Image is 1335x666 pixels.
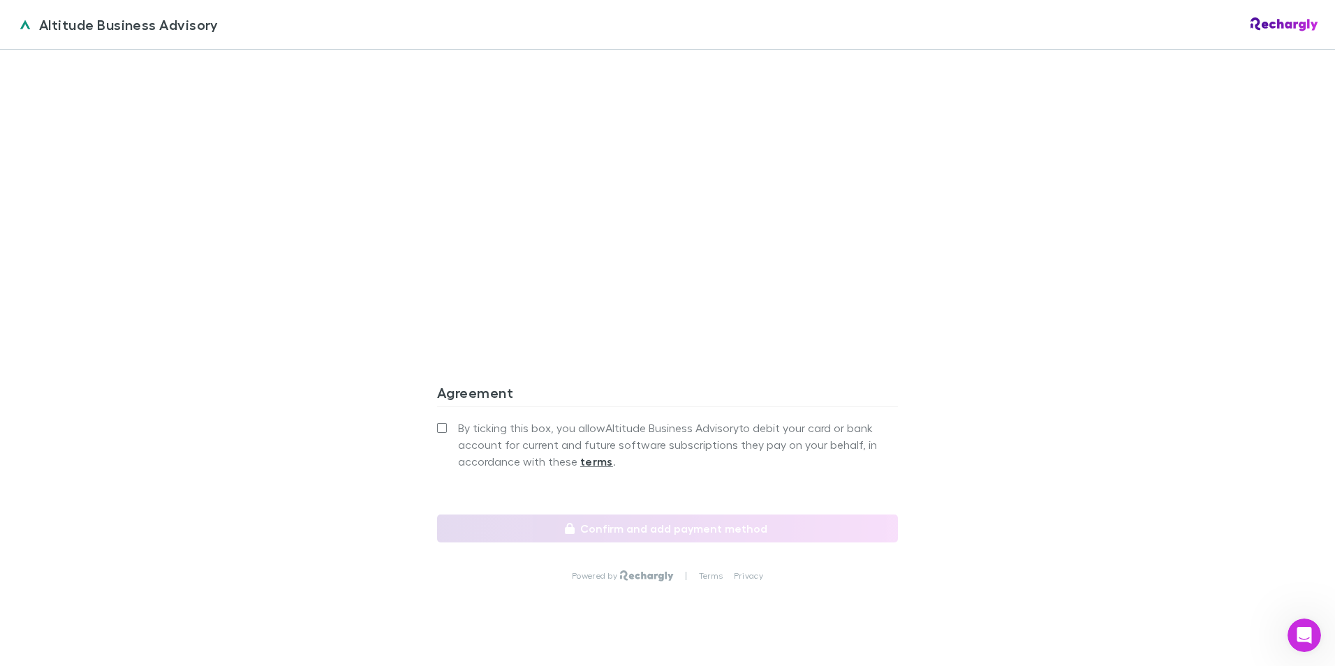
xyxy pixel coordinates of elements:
[458,420,898,470] span: By ticking this box, you allow Altitude Business Advisory to debit your card or bank account for ...
[17,16,34,33] img: Altitude Business Advisory's Logo
[1288,619,1321,652] iframe: Intercom live chat
[685,570,687,582] p: |
[437,384,898,406] h3: Agreement
[699,570,723,582] a: Terms
[580,454,613,468] strong: terms
[1251,17,1318,31] img: Rechargly Logo
[734,570,763,582] a: Privacy
[39,14,219,35] span: Altitude Business Advisory
[437,515,898,542] button: Confirm and add payment method
[620,570,674,582] img: Rechargly Logo
[572,570,620,582] p: Powered by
